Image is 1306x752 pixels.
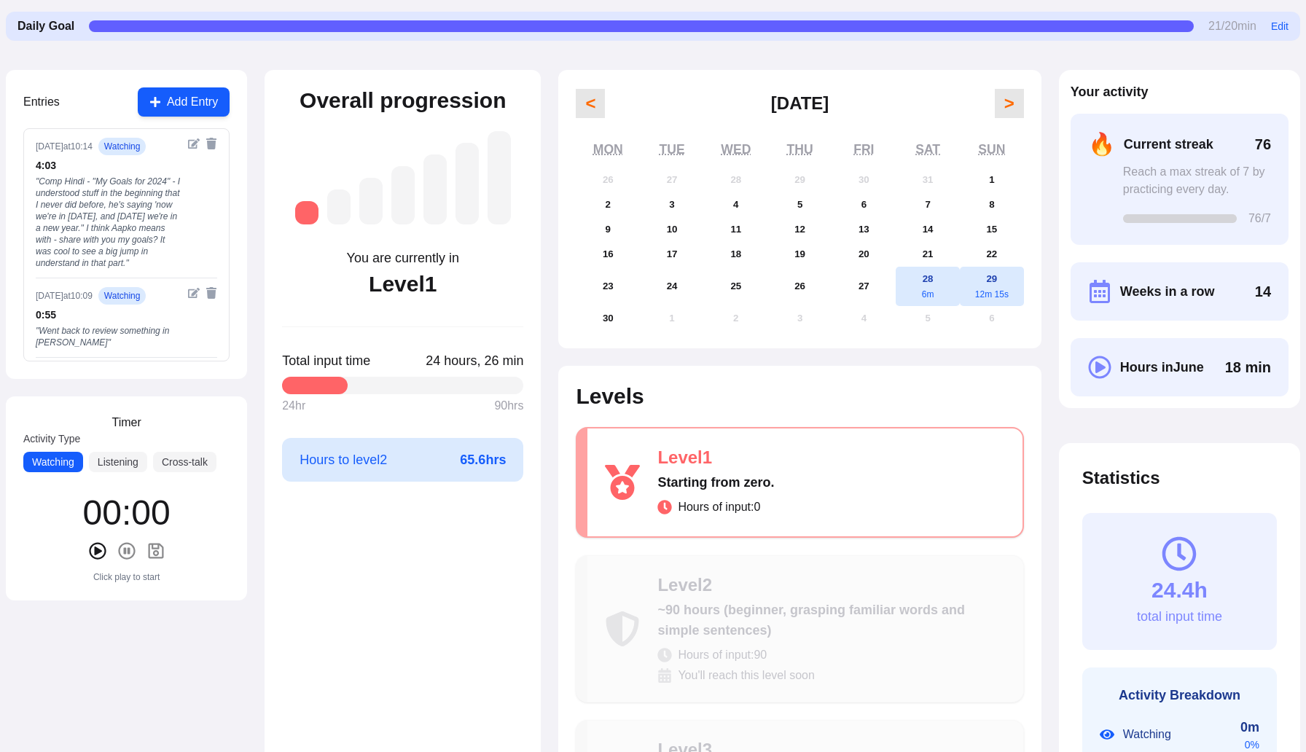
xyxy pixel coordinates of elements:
button: July 4, 2025 [832,306,896,331]
button: June 12, 2025 [768,217,832,242]
h3: Activity Breakdown [1100,685,1259,705]
span: Hours to level 2 [300,450,387,470]
abbr: June 14, 2025 [923,224,934,235]
abbr: June 10, 2025 [667,224,678,235]
button: May 30, 2025 [832,168,896,192]
button: June 29, 202512m 15s [960,267,1024,306]
abbr: June 3, 2025 [669,199,674,210]
abbr: June 21, 2025 [923,248,934,259]
abbr: Saturday [915,142,940,157]
abbr: June 8, 2025 [989,199,994,210]
button: July 5, 2025 [896,306,960,331]
button: July 2, 2025 [704,306,768,331]
button: June 24, 2025 [640,267,704,306]
abbr: June 15, 2025 [986,224,997,235]
abbr: Monday [593,142,623,157]
span: 90 hrs [494,397,523,415]
button: June 30, 2025 [576,306,640,331]
span: Hours of input: 0 [678,498,760,516]
span: < [585,92,595,115]
div: Level 2 [657,573,1005,597]
h2: Levels [576,383,1023,410]
button: June 11, 2025 [704,217,768,242]
button: < [576,89,605,118]
button: June 18, 2025 [704,242,768,267]
div: Click play to start [93,571,160,583]
button: June 9, 2025 [576,217,640,242]
button: July 6, 2025 [960,306,1024,331]
abbr: Sunday [978,142,1005,157]
button: Edit entry [188,287,200,299]
abbr: June 19, 2025 [794,248,805,259]
span: > [1004,92,1014,115]
div: Level 5: ~1,050 hours (high intermediate, understanding most everyday content) [423,154,447,224]
button: June 4, 2025 [704,192,768,217]
span: watching [98,287,146,305]
button: June 10, 2025 [640,217,704,242]
label: Activity Type [23,431,230,446]
button: June 23, 2025 [576,267,640,306]
div: 0m [1240,717,1259,737]
button: May 27, 2025 [640,168,704,192]
abbr: June 22, 2025 [986,248,997,259]
button: Delete entry [206,138,217,149]
button: June 17, 2025 [640,242,704,267]
h3: Entries [23,93,60,111]
div: total input time [1137,606,1222,627]
abbr: June 5, 2025 [797,199,802,210]
button: June 1, 2025 [960,168,1024,192]
button: Listening [89,452,147,472]
abbr: June 18, 2025 [730,248,741,259]
abbr: June 6, 2025 [861,199,867,210]
div: Level 6: ~1,750 hours (advanced, understanding native media with effort) [455,143,479,224]
abbr: May 27, 2025 [667,174,678,185]
div: Level 4: ~525 hours (intermediate, understanding more complex conversations) [391,166,415,224]
button: July 3, 2025 [768,306,832,331]
abbr: July 5, 2025 [925,313,930,324]
h2: Statistics [1082,466,1277,490]
abbr: June 4, 2025 [733,199,738,210]
span: You'll reach this level soon [678,667,814,684]
abbr: June 26, 2025 [794,281,805,291]
div: Level 1 [657,446,1004,469]
abbr: May 30, 2025 [859,174,869,185]
div: 00 : 00 [83,496,171,530]
button: May 28, 2025 [704,168,768,192]
button: June 27, 2025 [832,267,896,306]
span: Current streak [1124,134,1213,154]
abbr: May 28, 2025 [730,174,741,185]
abbr: June 23, 2025 [603,281,614,291]
div: " Went back to review something in [PERSON_NAME] " [36,325,182,348]
abbr: June 11, 2025 [730,224,741,235]
button: May 26, 2025 [576,168,640,192]
div: 0 : 55 [36,308,182,322]
abbr: May 31, 2025 [923,174,934,185]
div: 6m [896,289,960,300]
button: June 3, 2025 [640,192,704,217]
button: June 7, 2025 [896,192,960,217]
abbr: June 16, 2025 [603,248,614,259]
abbr: June 29, 2025 [986,273,997,284]
span: 14 [1255,281,1271,302]
div: You are currently in [347,248,459,268]
abbr: June 20, 2025 [859,248,869,259]
abbr: May 26, 2025 [603,174,614,185]
abbr: July 2, 2025 [733,313,738,324]
div: [DATE] at 10:14 [36,141,93,152]
abbr: July 3, 2025 [797,313,802,324]
abbr: Thursday [787,142,813,157]
button: May 31, 2025 [896,168,960,192]
abbr: June 27, 2025 [859,281,869,291]
abbr: June 7, 2025 [925,199,930,210]
button: Edit entry [188,138,200,149]
abbr: Wednesday [721,142,751,157]
button: June 22, 2025 [960,242,1024,267]
abbr: June 25, 2025 [730,281,741,291]
span: Watching [1123,726,1171,743]
button: Edit [1271,19,1289,34]
div: 4 : 03 [36,158,182,173]
span: Total input time [282,350,370,371]
abbr: May 29, 2025 [794,174,805,185]
button: June 6, 2025 [832,192,896,217]
button: June 15, 2025 [960,217,1024,242]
